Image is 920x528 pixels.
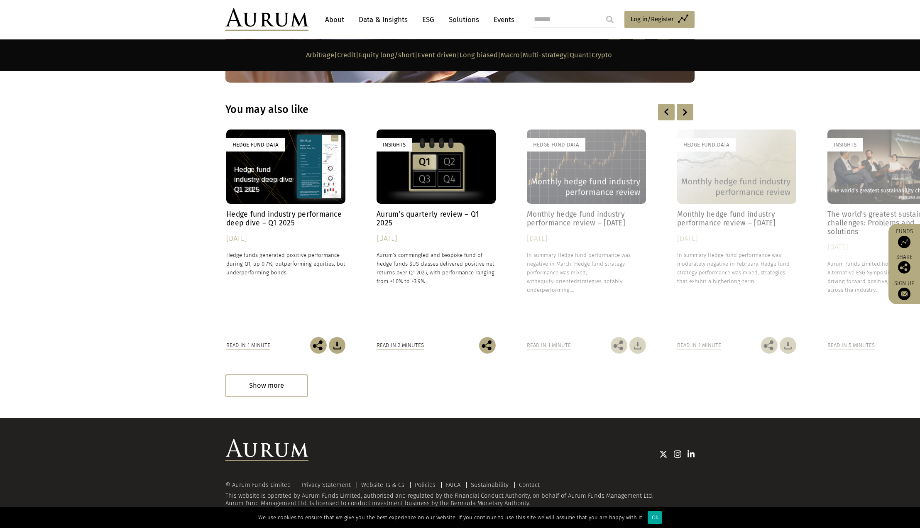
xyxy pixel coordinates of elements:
span: equity-oriented [538,278,577,284]
div: Read in 5 minutes [827,341,875,350]
p: In summary Hedge fund performance was moderately negative in February. Hedge fund strategy perfor... [677,251,796,286]
div: © Aurum Funds Limited [225,482,295,488]
a: Arbitrage [306,51,334,59]
div: Read in 1 minute [527,341,571,350]
a: Multi-strategy [523,51,567,59]
img: Linkedin icon [688,450,695,458]
a: Macro [501,51,520,59]
a: About [321,12,348,27]
a: Credit [337,51,356,59]
div: Show more [225,374,308,397]
h4: Aurum’s quarterly review – Q1 2025 [377,210,496,227]
img: Download Article [629,337,646,354]
a: Insights Aurum’s quarterly review – Q1 2025 [DATE] Aurum’s commingled and bespoke fund of hedge f... [377,130,496,337]
img: Aurum [225,8,308,31]
div: Hedge Fund Data [527,138,585,152]
img: Access Funds [898,236,910,248]
input: Submit [602,11,618,28]
strong: | | | | | | | | [306,51,612,59]
h4: Monthly hedge fund industry performance review – [DATE] [527,210,646,227]
a: Funds [893,228,916,248]
a: Crypto [592,51,612,59]
a: Equity long/short [359,51,415,59]
a: Sustainability [471,481,509,489]
a: Quant [570,51,589,59]
div: [DATE] [677,233,796,244]
img: Aurum Logo [225,439,308,461]
img: Share this post [898,261,910,274]
img: Download Article [329,337,345,354]
div: Read in 1 minute [677,341,721,350]
img: Instagram icon [674,450,681,458]
div: Ok [648,511,662,524]
span: Log in/Register [631,14,674,24]
img: Sign up to our newsletter [898,288,910,300]
div: [DATE] [377,233,496,244]
h4: Monthly hedge fund industry performance review – [DATE] [677,210,796,227]
span: long-term [729,278,754,284]
img: Share this post [761,337,778,354]
p: Aurum’s commingled and bespoke fund of hedge funds $US classes delivered positive net returns ove... [377,251,496,286]
div: [DATE] [226,233,345,244]
img: Share this post [310,337,327,354]
div: This website is operated by Aurum Funds Limited, authorised and regulated by the Financial Conduc... [225,482,695,507]
div: Read in 2 minutes [377,341,424,350]
div: Share [893,254,916,274]
a: Sign up [893,280,916,300]
img: Share this post [611,337,627,354]
a: Solutions [445,12,483,27]
a: Data & Insights [355,12,412,27]
a: Events [489,12,514,27]
a: ESG [418,12,438,27]
a: Hedge Fund Data Hedge fund industry performance deep dive – Q1 2025 [DATE] Hedge funds generated ... [226,130,345,337]
img: Twitter icon [659,450,668,458]
div: Insights [377,138,412,152]
h3: You may also like [225,103,587,116]
div: Insights [827,138,863,152]
p: In summary Hedge fund performance was negative in March. Hedge fund strategy performance was mixe... [527,251,646,295]
div: [DATE] [527,233,646,244]
img: Download Article [780,337,796,354]
a: Long biased [460,51,498,59]
div: Read in 1 minute [226,341,270,350]
a: FATCA [446,481,460,489]
div: Hedge Fund Data [677,138,736,152]
div: Hedge Fund Data [226,138,285,152]
a: Privacy Statement [301,481,351,489]
a: Policies [415,481,436,489]
a: Website Ts & Cs [361,481,404,489]
a: Log in/Register [624,11,695,28]
img: Share this post [479,337,496,354]
a: Contact [519,481,540,489]
p: Hedge funds generated positive performance during Q1, up 0.7%, outperforming equities, but underp... [226,251,345,277]
h4: Hedge fund industry performance deep dive – Q1 2025 [226,210,345,227]
a: Event driven [418,51,457,59]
